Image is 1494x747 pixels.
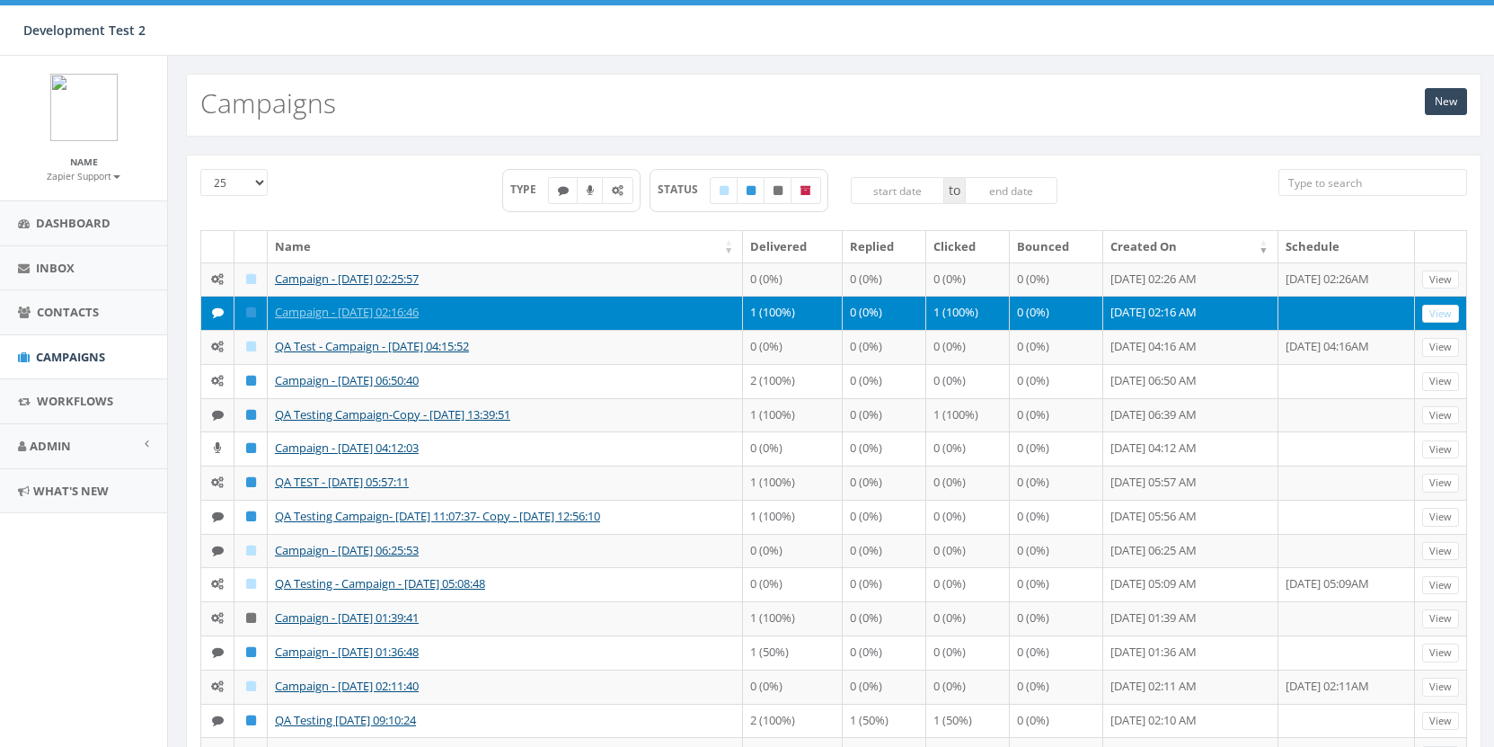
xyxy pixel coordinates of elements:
[926,296,1010,330] td: 1 (100%)
[843,670,926,704] td: 0 (0%)
[23,22,146,39] span: Development Test 2
[47,167,120,183] a: Zapier Support
[965,177,1058,204] input: end date
[926,534,1010,568] td: 0 (0%)
[246,442,256,454] i: Published
[246,341,256,352] i: Draft
[214,442,221,454] i: Ringless Voice Mail
[926,398,1010,432] td: 1 (100%)
[1422,576,1459,595] a: View
[1010,364,1103,398] td: 0 (0%)
[1103,534,1278,568] td: [DATE] 06:25 AM
[843,398,926,432] td: 0 (0%)
[926,567,1010,601] td: 0 (0%)
[212,646,224,658] i: Text SMS
[612,185,623,196] i: Automated Message
[1278,262,1415,297] td: [DATE] 02:26AM
[577,177,604,204] label: Ringless Voice Mail
[926,431,1010,466] td: 0 (0%)
[1278,330,1415,364] td: [DATE] 04:16AM
[70,156,98,168] small: Name
[268,231,743,262] th: Name: activate to sort column ascending
[1010,330,1103,364] td: 0 (0%)
[1103,296,1278,330] td: [DATE] 02:16 AM
[1103,704,1278,738] td: [DATE] 02:10 AM
[1103,398,1278,432] td: [DATE] 06:39 AM
[211,680,224,692] i: Automated Message
[275,542,419,558] a: Campaign - [DATE] 06:25:53
[710,177,738,204] label: Draft
[1422,440,1459,459] a: View
[558,185,569,196] i: Text SMS
[1010,567,1103,601] td: 0 (0%)
[1103,670,1278,704] td: [DATE] 02:11 AM
[275,304,419,320] a: Campaign - [DATE] 02:16:46
[1103,500,1278,534] td: [DATE] 05:56 AM
[743,364,843,398] td: 2 (100%)
[212,715,224,726] i: Text SMS
[246,578,256,590] i: Draft
[743,636,843,670] td: 1 (50%)
[1103,601,1278,636] td: [DATE] 01:39 AM
[743,704,843,738] td: 2 (100%)
[211,612,224,624] i: Automated Message
[275,712,416,728] a: QA Testing [DATE] 09:10:24
[246,476,256,488] i: Published
[743,398,843,432] td: 1 (100%)
[1103,567,1278,601] td: [DATE] 05:09 AM
[1010,431,1103,466] td: 0 (0%)
[743,500,843,534] td: 1 (100%)
[737,177,765,204] label: Published
[1010,636,1103,670] td: 0 (0%)
[1278,231,1415,262] th: Schedule
[926,500,1010,534] td: 0 (0%)
[510,182,549,197] span: TYPE
[246,375,256,387] i: Published
[1010,466,1103,500] td: 0 (0%)
[37,393,113,409] span: Workflows
[212,409,224,421] i: Text SMS
[587,185,594,196] i: Ringless Voice Mail
[212,511,224,522] i: Text SMS
[1010,398,1103,432] td: 0 (0%)
[743,296,843,330] td: 1 (100%)
[843,704,926,738] td: 1 (50%)
[1010,704,1103,738] td: 0 (0%)
[743,262,843,297] td: 0 (0%)
[1010,296,1103,330] td: 0 (0%)
[743,431,843,466] td: 0 (0%)
[743,601,843,636] td: 1 (100%)
[1010,262,1103,297] td: 0 (0%)
[212,545,224,556] i: Text SMS
[1422,644,1459,663] a: View
[843,601,926,636] td: 0 (0%)
[743,670,843,704] td: 0 (0%)
[1010,601,1103,636] td: 0 (0%)
[1422,609,1459,628] a: View
[275,406,510,422] a: QA Testing Campaign-Copy - [DATE] 13:39:51
[926,262,1010,297] td: 0 (0%)
[1422,372,1459,391] a: View
[275,474,409,490] a: QA TEST - [DATE] 05:57:11
[36,260,75,276] span: Inbox
[843,231,926,262] th: Replied
[843,500,926,534] td: 0 (0%)
[1278,670,1415,704] td: [DATE] 02:11AM
[1103,364,1278,398] td: [DATE] 06:50 AM
[747,185,756,196] i: Published
[926,364,1010,398] td: 0 (0%)
[658,182,711,197] span: STATUS
[275,338,469,354] a: QA Test - Campaign - [DATE] 04:15:52
[944,177,965,204] span: to
[843,296,926,330] td: 0 (0%)
[246,511,256,522] i: Published
[926,330,1010,364] td: 0 (0%)
[774,185,782,196] i: Unpublished
[33,483,109,499] span: What's New
[1103,330,1278,364] td: [DATE] 04:16 AM
[843,330,926,364] td: 0 (0%)
[1422,271,1459,289] a: View
[926,670,1010,704] td: 0 (0%)
[246,715,256,726] i: Published
[211,341,224,352] i: Automated Message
